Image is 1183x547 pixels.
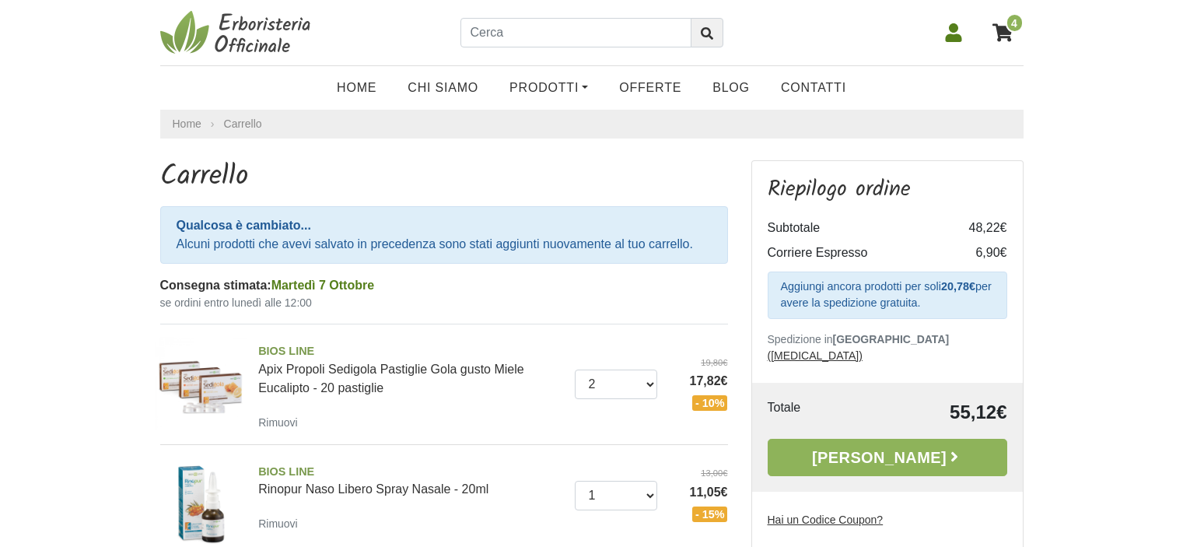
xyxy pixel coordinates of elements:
[768,512,884,528] label: Hai un Codice Coupon?
[160,295,728,311] small: se ordini entro lunedì alle 12:00
[768,439,1007,476] a: [PERSON_NAME]
[155,337,247,430] img: Apix Propoli Sedigola Pastiglie Gola gusto Miele Eucalipto - 20 pastiglie
[692,395,728,411] span: - 10%
[1006,13,1024,33] span: 4
[697,72,765,103] a: Blog
[258,517,298,530] small: Rimuovi
[160,110,1024,139] nav: breadcrumb
[768,240,945,265] td: Corriere Espresso
[160,9,316,56] img: Erboristeria Officinale
[460,18,691,47] input: Cerca
[768,349,863,362] a: ([MEDICAL_DATA])
[258,514,304,533] a: Rimuovi
[494,72,604,103] a: Prodotti
[321,72,392,103] a: Home
[768,331,1007,364] p: Spedizione in
[669,467,728,480] del: 13,00€
[271,279,374,292] span: Martedì 7 Ottobre
[765,72,862,103] a: Contatti
[856,398,1007,426] td: 55,12€
[945,240,1007,265] td: 6,90€
[941,280,975,293] strong: 20,78€
[833,333,950,345] b: [GEOGRAPHIC_DATA]
[669,483,728,502] span: 11,05€
[768,177,1007,203] h3: Riepilogo ordine
[768,514,884,526] u: Hai un Codice Coupon?
[669,372,728,391] span: 17,82€
[173,116,201,132] a: Home
[258,412,304,432] a: Rimuovi
[604,72,697,103] a: OFFERTE
[177,219,311,232] strong: Qualcosa è cambiato...
[224,117,262,130] a: Carrello
[768,216,945,240] td: Subtotale
[985,13,1024,52] a: 4
[258,343,563,394] a: BIOS LINEApix Propoli Sedigola Pastiglie Gola gusto Miele Eucalipto - 20 pastiglie
[692,507,728,522] span: - 15%
[258,416,298,429] small: Rimuovi
[160,160,728,194] h1: Carrello
[160,206,728,264] div: Alcuni prodotti che avevi salvato in precedenza sono stati aggiunti nuovamente al tuo carrello.
[258,464,563,496] a: BIOS LINERinopur Naso Libero Spray Nasale - 20ml
[768,398,856,426] td: Totale
[768,272,1007,319] div: Aggiungi ancora prodotti per soli per avere la spedizione gratuita.
[945,216,1007,240] td: 48,22€
[258,464,563,481] span: BIOS LINE
[160,276,728,295] div: Consegna stimata:
[392,72,494,103] a: Chi Siamo
[258,343,563,360] span: BIOS LINE
[669,356,728,370] del: 19,80€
